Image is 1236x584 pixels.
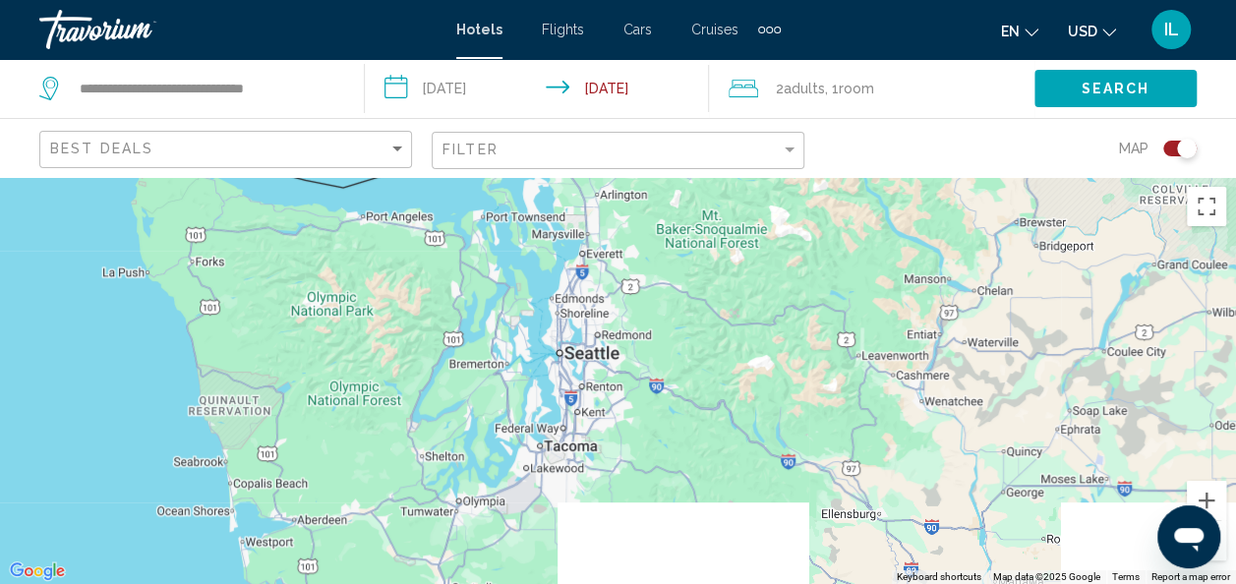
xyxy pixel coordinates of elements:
button: Change currency [1068,17,1116,45]
a: Terms [1112,571,1140,582]
img: Google [5,558,70,584]
button: Toggle map [1148,140,1197,157]
a: Cars [623,22,652,37]
span: 2 [776,75,825,102]
a: Report a map error [1151,571,1230,582]
button: Filter [432,131,804,171]
span: Best Deals [50,141,153,156]
span: en [1001,24,1020,39]
button: Zoom in [1187,481,1226,520]
a: Travorium [39,10,437,49]
button: Keyboard shortcuts [897,570,981,584]
span: Map [1119,135,1148,162]
span: USD [1068,24,1097,39]
span: Map data ©2025 Google [993,571,1100,582]
span: Room [839,81,874,96]
button: Change language [1001,17,1038,45]
iframe: Button to launch messaging window [1157,505,1220,568]
button: Extra navigation items [758,14,781,45]
a: Flights [542,22,584,37]
span: Filter [442,142,499,157]
span: Search [1082,82,1150,97]
span: IL [1164,20,1179,39]
a: Open this area in Google Maps (opens a new window) [5,558,70,584]
button: Check-in date: Aug 22, 2025 Check-out date: Aug 24, 2025 [365,59,710,118]
span: , 1 [825,75,874,102]
span: Adults [784,81,825,96]
button: User Menu [1146,9,1197,50]
a: Hotels [456,22,502,37]
button: Toggle fullscreen view [1187,187,1226,226]
a: Cruises [691,22,738,37]
mat-select: Sort by [50,142,406,158]
button: Search [1034,70,1197,106]
button: Travelers: 2 adults, 0 children [709,59,1034,118]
